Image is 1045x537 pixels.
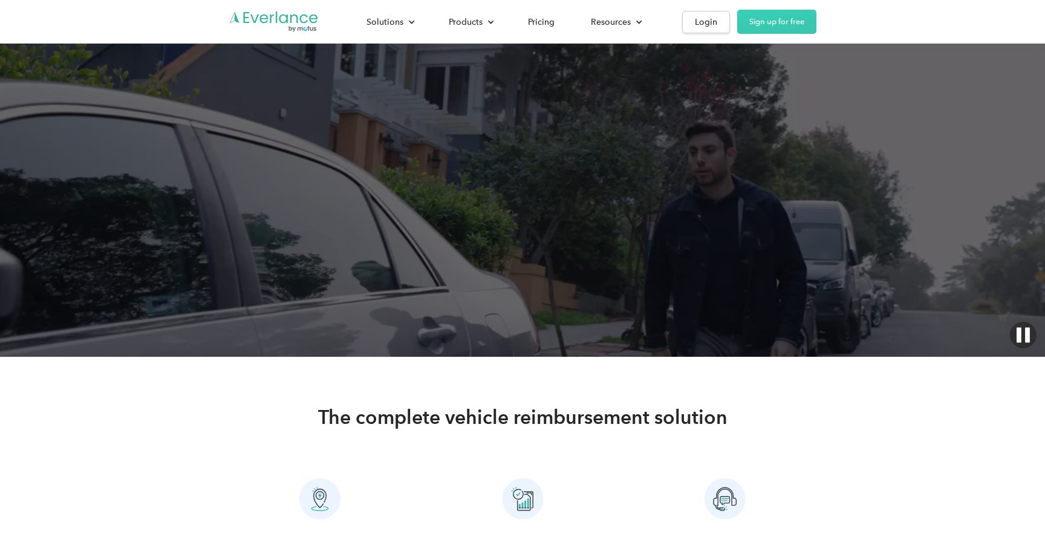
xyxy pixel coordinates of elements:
h2: The complete vehicle reimbursement solution [229,405,816,429]
a: Pricing [516,11,567,33]
div: Solutions [366,15,403,30]
div: Pricing [528,15,555,30]
div: Products [449,15,483,30]
img: Pause video [1010,322,1037,348]
div: Resources [591,15,631,30]
a: Go to homepage [229,10,319,33]
a: Sign up for free [737,10,816,34]
div: Login [695,15,717,30]
a: Login [682,11,730,33]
